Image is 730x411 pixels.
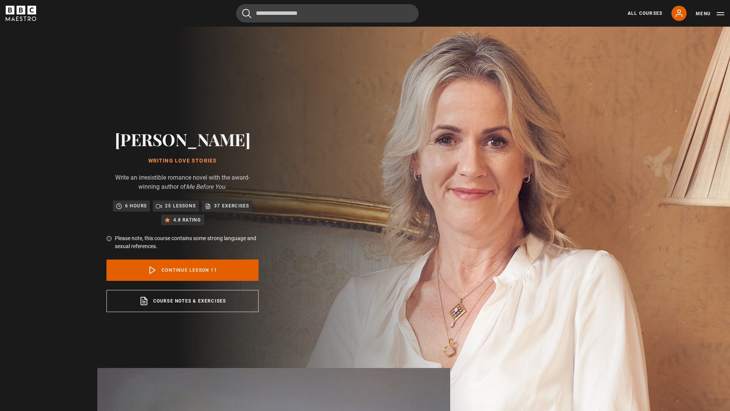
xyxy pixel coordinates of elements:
[106,173,259,191] p: Write an irresistible romance novel with the award-winning author of .
[106,158,259,164] h1: Writing Love Stories
[6,6,36,21] svg: BBC Maestro
[186,183,225,190] i: Me Before You
[696,10,724,18] button: Toggle navigation
[106,129,259,149] h2: [PERSON_NAME]
[628,10,662,17] a: All Courses
[173,216,201,224] p: 4.8 rating
[106,290,259,312] a: Course notes & exercises
[106,260,259,281] a: Continue lesson 11
[214,202,249,210] p: 37 exercises
[236,4,419,22] input: Search
[242,9,251,18] button: Submit the search query
[165,202,196,210] p: 25 lessons
[125,202,147,210] p: 6 hours
[115,234,259,250] p: Please note, this course contains some strong language and sexual references.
